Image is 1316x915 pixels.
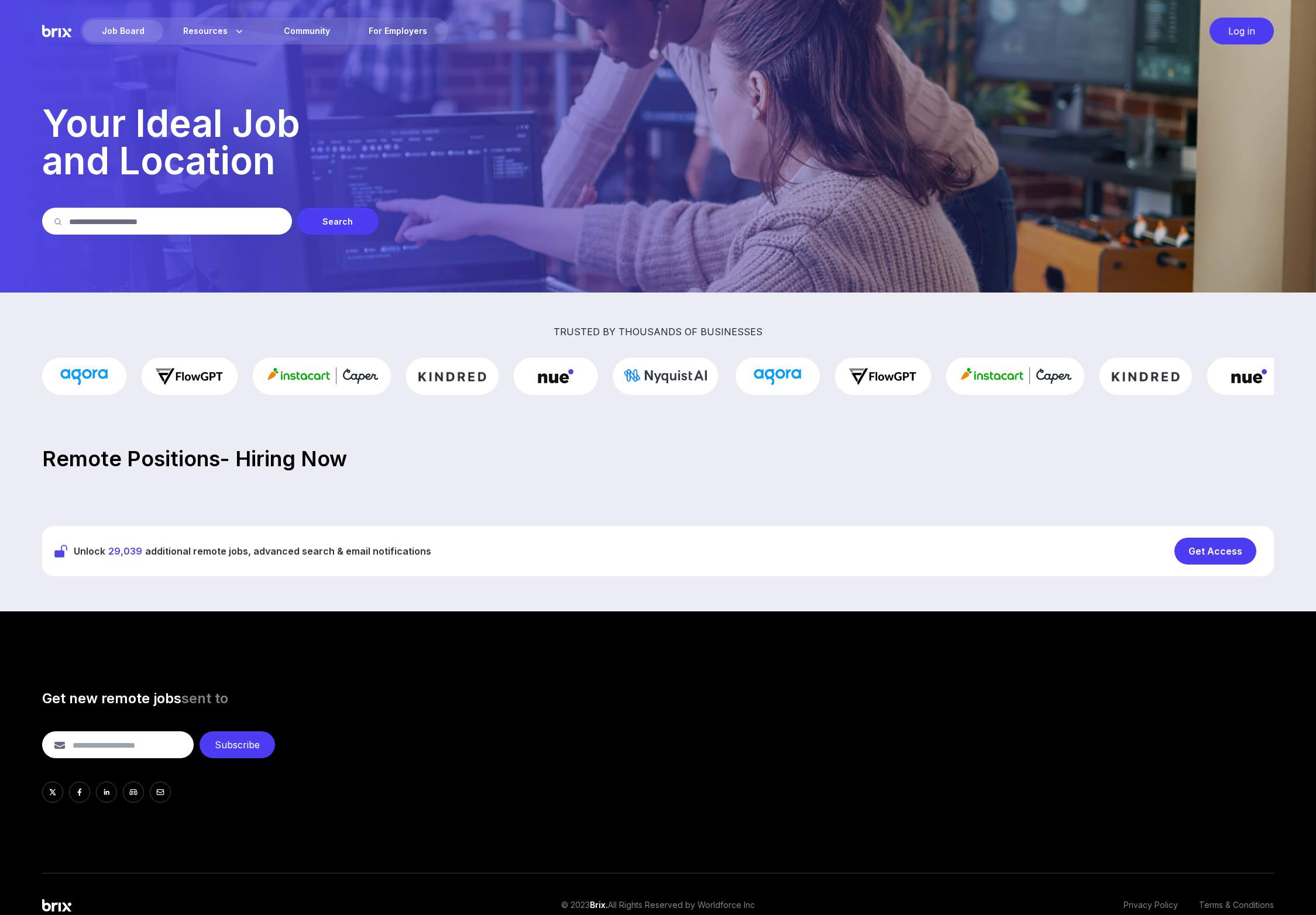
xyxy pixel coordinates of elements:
[350,20,446,42] a: For Employers
[1204,18,1274,44] a: Log in
[1199,899,1274,911] a: Terms & Conditions
[74,544,431,558] span: Unlock additional remote jobs, advanced search & email notifications
[1174,538,1256,565] div: Get Access
[42,899,71,911] img: Brix Logo
[83,20,163,42] div: Job Board
[42,689,1274,708] h3: Get new remote jobs
[108,545,142,557] span: 29,039
[590,900,608,910] span: Brix.
[181,690,228,707] span: sent to
[1174,538,1262,565] a: Get Access
[297,208,379,235] div: Search
[164,20,264,42] div: Resources
[265,20,349,42] a: Community
[42,105,1274,180] p: Your Ideal Job and Location
[200,731,275,758] div: Subscribe
[42,18,71,44] img: Brix Logo
[1123,899,1178,911] a: Privacy Policy
[561,899,755,911] p: © 2023 All Rights Reserved by Worldforce Inc
[1210,18,1274,44] div: Log in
